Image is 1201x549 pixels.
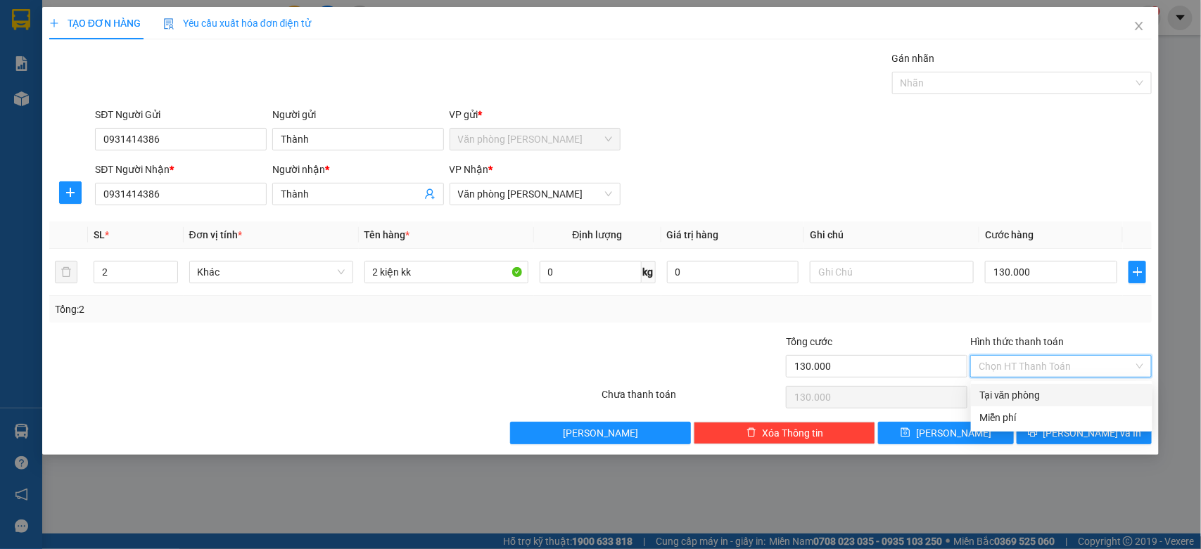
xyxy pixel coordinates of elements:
[642,261,656,283] span: kg
[916,425,991,441] span: [PERSON_NAME]
[667,229,719,240] span: Giá trị hàng
[55,261,77,283] button: delete
[1043,425,1142,441] span: [PERSON_NAME] và In
[901,427,910,439] span: save
[49,18,141,29] span: TẠO ĐƠN HÀNG
[1017,422,1152,444] button: printer[PERSON_NAME] và In
[95,162,267,177] div: SĐT Người Nhận
[198,261,345,283] span: Khác
[979,387,1144,403] div: Tại văn phòng
[573,229,623,240] span: Định lượng
[60,187,81,198] span: plus
[272,162,444,177] div: Người nhận
[1133,20,1145,32] span: close
[746,427,756,439] span: delete
[163,18,174,30] img: icon
[970,336,1064,347] label: Hình thức thanh toán
[364,261,528,283] input: VD: Bàn, Ghế
[892,53,935,64] label: Gán nhãn
[458,183,613,205] span: Văn phòng Vũ Linh
[985,229,1034,240] span: Cước hàng
[694,422,875,444] button: deleteXóa Thông tin
[163,18,312,29] span: Yêu cầu xuất hóa đơn điện tử
[563,425,638,441] span: [PERSON_NAME]
[510,422,692,444] button: [PERSON_NAME]
[55,302,464,317] div: Tổng: 2
[424,188,436,200] span: user-add
[59,181,82,204] button: plus
[94,229,105,240] span: SL
[762,425,823,441] span: Xóa Thông tin
[810,261,974,283] input: Ghi Chú
[667,261,799,283] input: 0
[1119,7,1159,46] button: Close
[1028,427,1038,439] span: printer
[1129,266,1145,278] span: plus
[601,387,785,411] div: Chưa thanh toán
[189,229,242,240] span: Đơn vị tính
[1129,261,1146,283] button: plus
[95,107,267,122] div: SĐT Người Gửi
[979,410,1144,425] div: Miễn phí
[786,336,832,347] span: Tổng cước
[364,229,410,240] span: Tên hàng
[272,107,444,122] div: Người gửi
[804,221,979,249] th: Ghi chú
[458,129,613,150] span: Văn phòng Cao Thắng
[450,164,489,175] span: VP Nhận
[450,107,621,122] div: VP gửi
[878,422,1013,444] button: save[PERSON_NAME]
[49,18,59,28] span: plus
